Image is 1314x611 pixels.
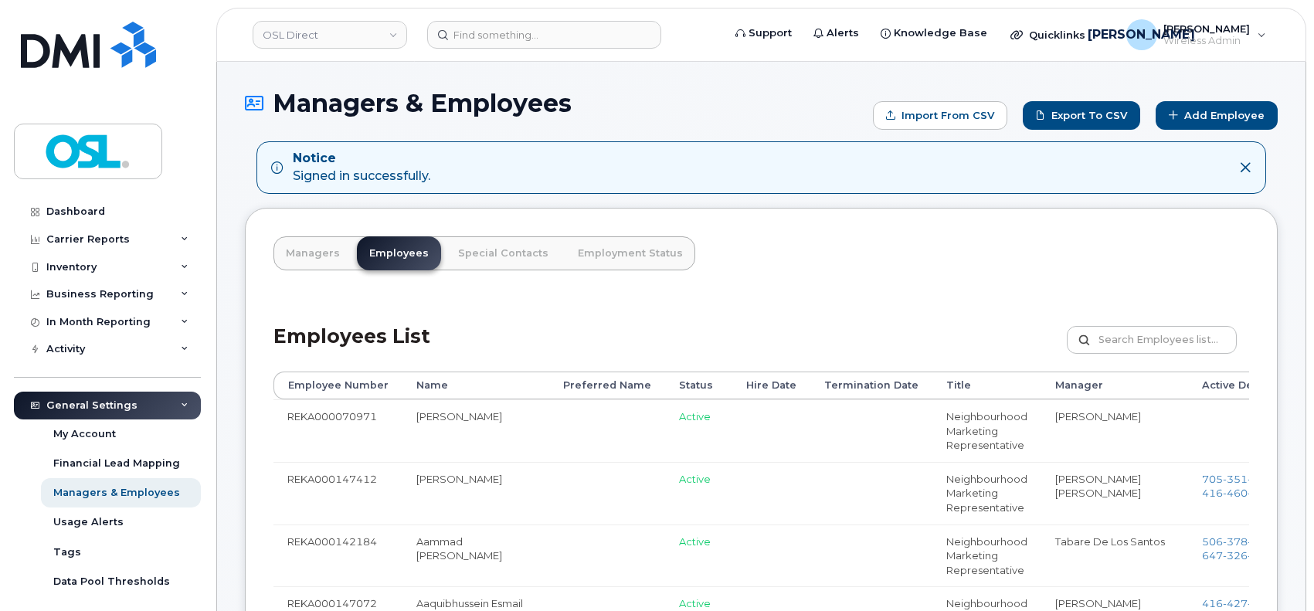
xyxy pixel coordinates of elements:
[1202,473,1279,485] a: 7053514236
[1248,535,1279,548] span: 4681
[810,372,932,399] th: Termination Date
[1223,487,1248,499] span: 460
[1202,597,1279,609] span: 416
[273,372,402,399] th: Employee Number
[1248,597,1279,609] span: 8302
[1156,101,1278,130] a: Add Employee
[679,410,711,423] span: Active
[357,236,441,270] a: Employees
[732,372,810,399] th: Hire Date
[1202,549,1279,562] span: 647
[932,372,1041,399] th: Title
[402,462,549,524] td: [PERSON_NAME]
[549,372,665,399] th: Preferred Name
[1248,473,1279,485] span: 4236
[1248,549,1279,562] span: 9947
[679,535,711,548] span: Active
[679,473,711,485] span: Active
[1248,487,1279,499] span: 5471
[1055,409,1174,424] li: [PERSON_NAME]
[245,90,865,117] h1: Managers & Employees
[1055,472,1174,487] li: [PERSON_NAME]
[1202,535,1279,548] span: 506
[1202,549,1279,562] a: 6473269947
[1188,372,1295,399] th: Active Devices
[1223,535,1248,548] span: 378
[402,524,549,587] td: Aammad [PERSON_NAME]
[932,462,1041,524] td: Neighbourhood Marketing Representative
[1202,535,1279,548] a: 5063784681
[446,236,561,270] a: Special Contacts
[273,462,402,524] td: REKA000147412
[273,399,402,462] td: REKA000070971
[1041,372,1188,399] th: Manager
[1202,487,1279,499] a: 4164605471
[1223,597,1248,609] span: 427
[932,524,1041,587] td: Neighbourhood Marketing Representative
[293,150,430,168] strong: Notice
[1223,473,1248,485] span: 351
[402,399,549,462] td: [PERSON_NAME]
[565,236,695,270] a: Employment Status
[1055,596,1174,611] li: [PERSON_NAME]
[1223,549,1248,562] span: 326
[932,399,1041,462] td: Neighbourhood Marketing Representative
[273,236,352,270] a: Managers
[402,372,549,399] th: Name
[273,524,402,587] td: REKA000142184
[679,597,711,609] span: Active
[1202,597,1279,609] a: 4164278302
[873,101,1007,130] form: Import from CSV
[1055,535,1174,549] li: Tabare De Los Santos
[1202,473,1279,485] span: 705
[1055,486,1174,501] li: [PERSON_NAME]
[293,150,430,185] div: Signed in successfully.
[665,372,732,399] th: Status
[1202,487,1279,499] span: 416
[273,326,430,372] h2: Employees List
[1023,101,1140,130] a: Export to CSV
